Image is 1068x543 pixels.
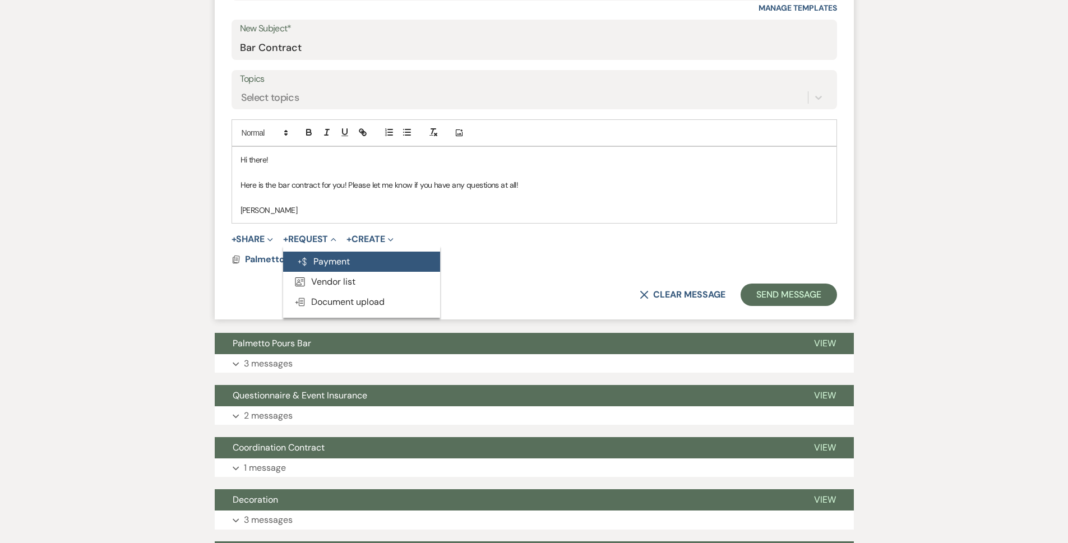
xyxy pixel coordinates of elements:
[244,409,293,423] p: 2 messages
[283,235,288,244] span: +
[796,385,854,406] button: View
[241,204,828,216] p: [PERSON_NAME]
[283,292,440,312] button: Document upload
[283,235,336,244] button: Request
[215,406,854,425] button: 2 messages
[245,253,375,266] button: Palmetto Pours Bar Contract
[640,290,725,299] button: Clear message
[814,442,836,453] span: View
[215,385,796,406] button: Questionnaire & Event Insurance
[796,333,854,354] button: View
[215,333,796,354] button: Palmetto Pours Bar
[215,458,854,477] button: 1 message
[232,235,274,244] button: Share
[240,71,829,87] label: Topics
[244,513,293,527] p: 3 messages
[241,154,828,166] p: Hi there!
[796,489,854,510] button: View
[241,179,828,191] p: Here is the bar contract for you! Please let me know if you have any questions at all!
[215,510,854,530] button: 3 messages
[241,90,299,105] div: Select topics
[245,253,372,265] span: Palmetto Pours Bar Contract
[233,337,311,349] span: Palmetto Pours Bar
[283,252,440,272] button: Payment
[346,235,393,244] button: Create
[240,21,829,37] label: New Subject*
[244,356,293,371] p: 3 messages
[215,437,796,458] button: Coordination Contract
[283,272,440,292] button: Vendor list
[759,3,837,13] a: Manage Templates
[741,284,836,306] button: Send Message
[232,235,237,244] span: +
[215,489,796,510] button: Decoration
[244,461,286,475] p: 1 message
[233,494,278,505] span: Decoration
[233,442,325,453] span: Coordination Contract
[233,389,367,401] span: Questionnaire & Event Insurance
[346,235,352,244] span: +
[215,354,854,373] button: 3 messages
[814,389,836,401] span: View
[814,494,836,505] span: View
[814,337,836,349] span: View
[796,437,854,458] button: View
